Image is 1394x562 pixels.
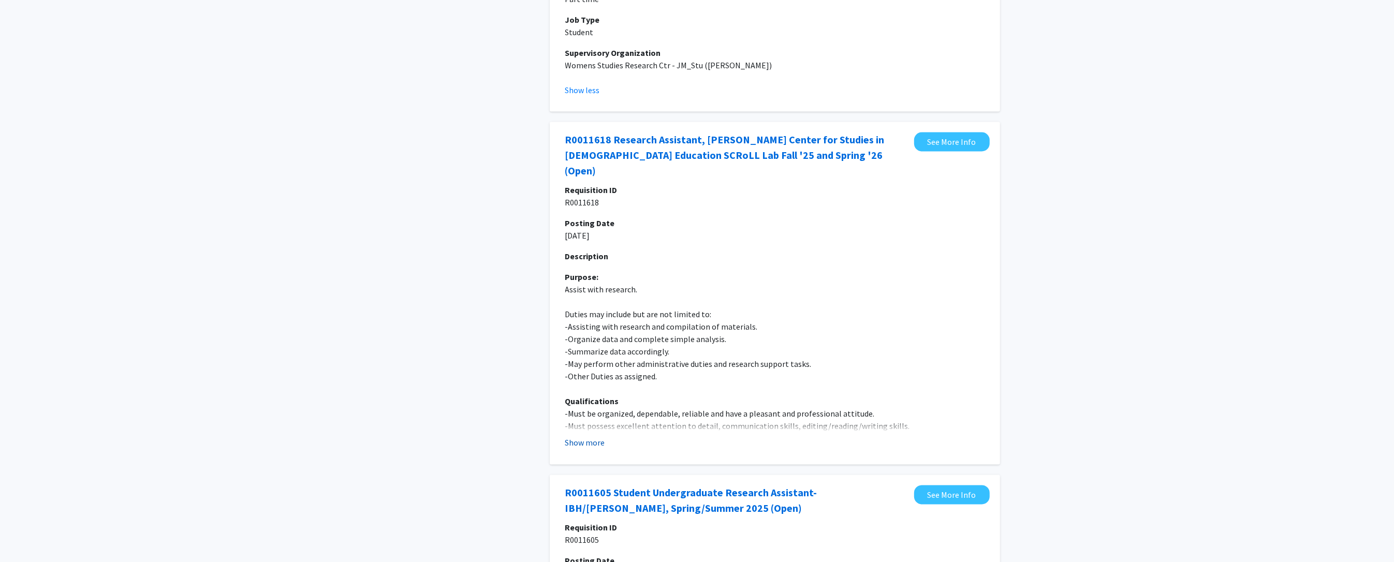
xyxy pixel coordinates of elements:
p: Assist with research. Duties may include but are not limited to: -Assisting with research and com... [565,271,985,445]
a: Opens in a new tab [914,485,990,505]
a: Opens in a new tab [914,132,990,152]
p: Student [565,26,985,38]
iframe: Chat [8,515,44,554]
b: Description [565,252,609,262]
b: Supervisory Organization [565,48,661,58]
button: Show more [565,437,605,449]
p: [DATE] [565,230,985,242]
b: Requisition ID [565,523,618,533]
button: Show less [565,84,600,96]
a: Opens in a new tab [565,485,909,516]
p: R0011605 [565,534,985,546]
b: Qualifications [565,396,619,407]
b: Job Type [565,14,600,25]
b: Posting Date [565,218,615,229]
b: Requisition ID [565,185,618,196]
a: Opens in a new tab [565,132,909,179]
p: Womens Studies Research Ctr - JM_Stu ([PERSON_NAME]) [565,59,985,71]
p: R0011618 [565,197,985,209]
b: Purpose: [565,272,599,283]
